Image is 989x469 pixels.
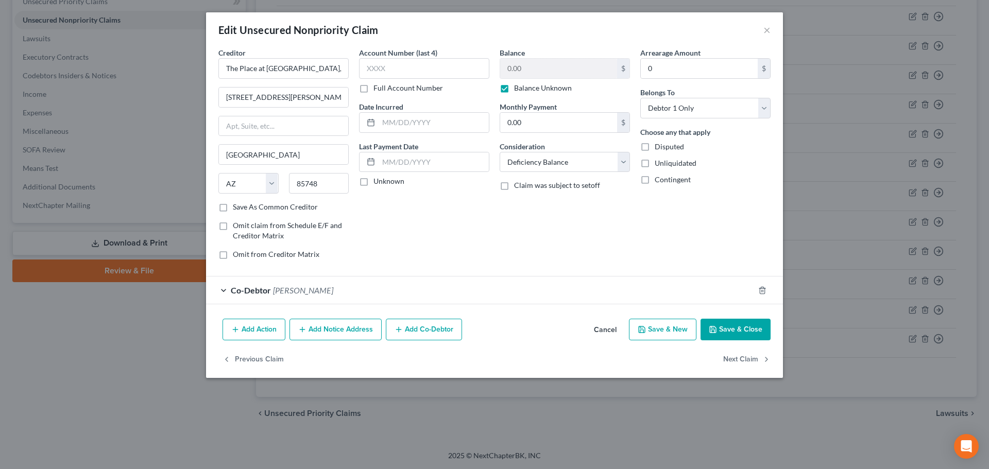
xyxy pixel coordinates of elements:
button: Add Action [223,319,285,340]
span: Belongs To [640,88,675,97]
input: 0.00 [500,113,617,132]
button: Add Co-Debtor [386,319,462,340]
div: $ [617,113,629,132]
button: Save & Close [701,319,771,340]
span: Co-Debtor [231,285,271,295]
label: Consideration [500,141,545,152]
label: Save As Common Creditor [233,202,318,212]
input: 0.00 [641,59,758,78]
div: Open Intercom Messenger [954,434,979,459]
label: Date Incurred [359,101,403,112]
span: Disputed [655,142,684,151]
label: Choose any that apply [640,127,710,137]
label: Arrearage Amount [640,47,701,58]
input: MM/DD/YYYY [379,113,489,132]
label: Last Payment Date [359,141,418,152]
label: Monthly Payment [500,101,557,112]
label: Balance Unknown [514,83,572,93]
button: Add Notice Address [289,319,382,340]
button: × [763,24,771,36]
span: Claim was subject to setoff [514,181,600,189]
span: Omit from Creditor Matrix [233,250,319,258]
input: 0.00 [500,59,617,78]
span: Omit claim from Schedule E/F and Creditor Matrix [233,221,342,240]
button: Save & New [629,319,696,340]
span: Unliquidated [655,159,696,167]
label: Balance [500,47,525,58]
div: Edit Unsecured Nonpriority Claim [218,23,379,37]
button: Previous Claim [223,349,284,370]
input: Search creditor by name... [218,58,349,79]
input: Enter address... [219,88,348,107]
input: Enter zip... [289,173,349,194]
input: Apt, Suite, etc... [219,116,348,136]
input: MM/DD/YYYY [379,152,489,172]
span: Contingent [655,175,691,184]
span: [PERSON_NAME] [273,285,333,295]
button: Cancel [586,320,625,340]
div: $ [617,59,629,78]
label: Account Number (last 4) [359,47,437,58]
button: Next Claim [723,349,771,370]
input: XXXX [359,58,489,79]
label: Unknown [373,176,404,186]
div: $ [758,59,770,78]
input: Enter city... [219,145,348,164]
span: Creditor [218,48,246,57]
label: Full Account Number [373,83,443,93]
